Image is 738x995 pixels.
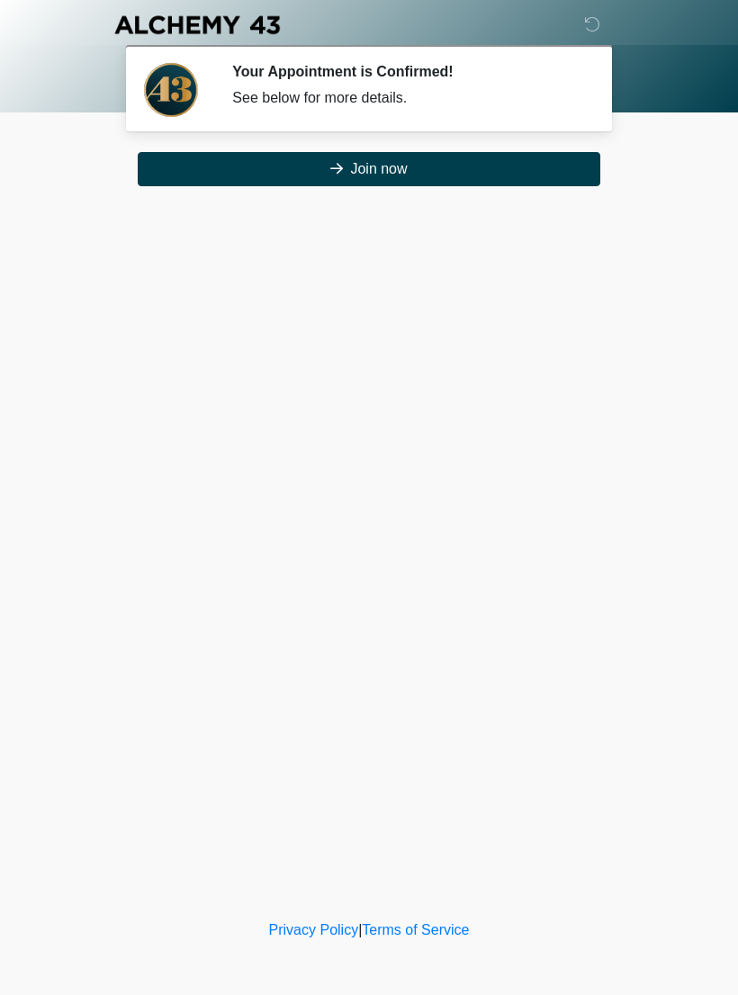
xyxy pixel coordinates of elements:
[144,63,198,117] img: Agent Avatar
[232,87,580,109] div: See below for more details.
[112,13,282,36] img: Alchemy 43 Logo
[138,152,600,186] button: Join now
[358,922,362,937] a: |
[362,922,469,937] a: Terms of Service
[232,63,580,80] h2: Your Appointment is Confirmed!
[269,922,359,937] a: Privacy Policy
